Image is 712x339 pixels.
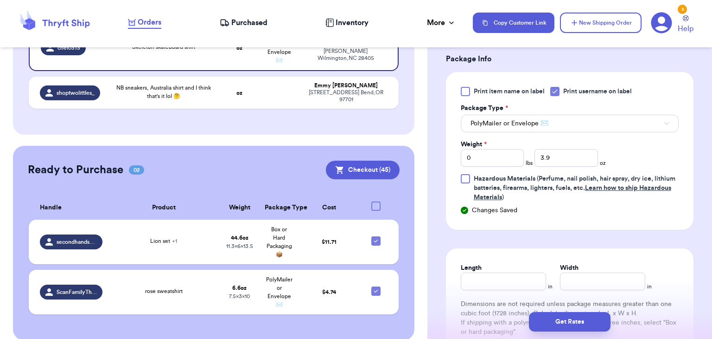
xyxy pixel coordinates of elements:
[220,17,267,28] a: Purchased
[474,176,535,182] span: Hazardous Materials
[461,300,679,337] div: Dimensions are not required unless package measures greater than one cubic foot (1728 inches). Ca...
[560,13,642,33] button: New Shipping Order
[266,277,292,307] span: PolyMailer or Envelope ✉️
[548,283,553,290] span: in
[325,17,369,28] a: Inventory
[116,85,211,99] span: NB sneakers, Australia shirt and I think that's it lol 🤔
[305,89,388,103] div: [STREET_ADDRESS] Bend , OR 97701
[259,196,299,220] th: Package Type
[108,196,219,220] th: Product
[526,159,533,167] span: lbs
[145,288,183,294] span: rose sweatshirt
[678,23,693,34] span: Help
[57,238,97,246] span: secondhandsmiles
[57,288,97,296] span: ScanFamilyThrifts
[128,17,161,29] a: Orders
[229,293,250,299] span: 7.5 x 3 x 10
[226,243,253,249] span: 11.3 x 6 x 13.5
[647,283,652,290] span: in
[28,163,123,177] h2: Ready to Purchase
[474,87,545,96] span: Print item name on label
[236,90,242,96] strong: oz
[322,289,336,295] span: $ 4.74
[40,203,62,213] span: Handle
[651,12,672,33] a: 3
[474,176,675,201] span: (Perfume, nail polish, hair spray, dry ice, lithium batteries, firearms, lighters, fuels, etc. )
[232,285,247,291] strong: 6.6 oz
[470,119,548,128] span: PolyMailer or Envelope ✉️
[138,17,161,28] span: Orders
[305,82,388,89] div: Emmy [PERSON_NAME]
[427,17,456,28] div: More
[172,238,177,244] span: + 1
[472,206,517,215] span: Changes Saved
[305,41,387,62] div: [STREET_ADDRESS][PERSON_NAME] Wilmington , NC 28405
[563,87,632,96] span: Print username on label
[461,115,679,132] button: PolyMailer or Envelope ✉️
[299,196,359,220] th: Cost
[236,45,242,51] strong: oz
[57,89,95,97] span: shoptwolittles_
[129,165,144,175] span: 02
[461,104,508,113] label: Package Type
[473,13,554,33] button: Copy Customer Link
[326,161,400,179] button: Checkout (45)
[560,263,578,273] label: Width
[322,239,337,245] span: $ 11.71
[267,227,292,257] span: Box or Hard Packaging 📦
[600,159,606,167] span: oz
[529,312,610,332] button: Get Rates
[446,53,693,65] h3: Package Info
[678,15,693,34] a: Help
[57,44,80,52] span: chel0313
[231,17,267,28] span: Purchased
[678,5,687,14] div: 3
[150,238,177,244] span: Lion set
[461,140,487,149] label: Weight
[461,263,482,273] label: Length
[220,196,260,220] th: Weight
[231,235,248,241] strong: 44.6 oz
[336,17,369,28] span: Inventory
